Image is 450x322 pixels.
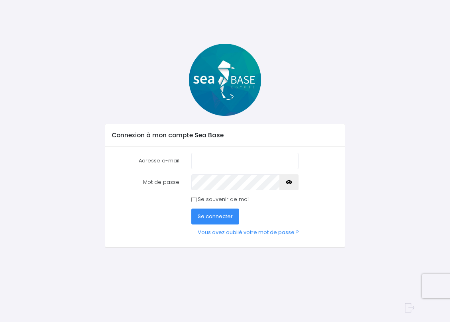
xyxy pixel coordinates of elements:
[105,124,345,146] div: Connexion à mon compte Sea Base
[198,195,249,203] label: Se souvenir de moi
[191,224,305,240] a: Vous avez oublié votre mot de passe ?
[191,209,239,224] button: Se connecter
[198,213,233,220] span: Se connecter
[106,174,185,190] label: Mot de passe
[106,153,185,169] label: Adresse e-mail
